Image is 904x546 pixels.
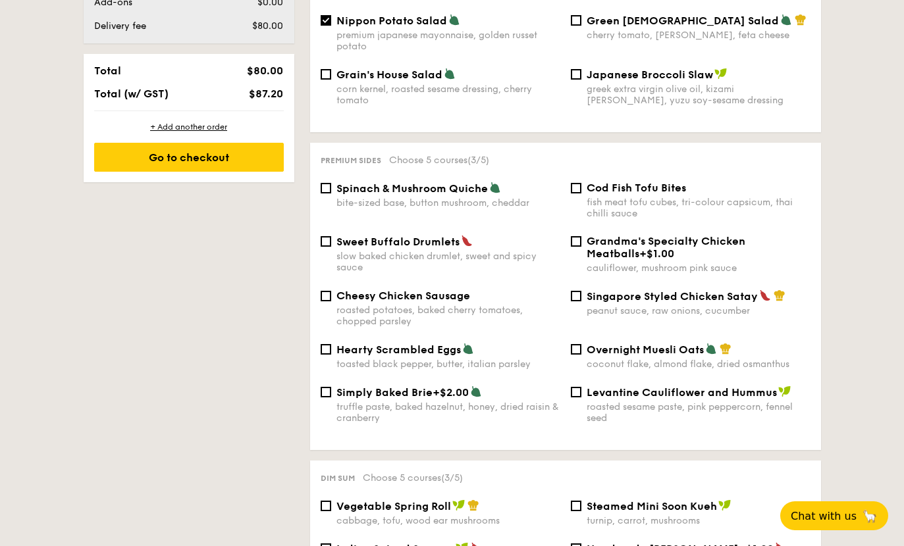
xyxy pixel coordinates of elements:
[587,262,811,274] div: cauliflower, mushroom pink sauce
[336,197,560,209] div: bite-sized base, button mushroom, cheddar
[587,343,704,356] span: Overnight Muesli Oats
[705,343,717,355] img: icon-vegetarian.fe4039eb.svg
[759,289,771,301] img: icon-spicy.37a8142b.svg
[587,500,717,512] span: Steamed Mini Soon Kueh
[433,386,469,399] span: +$2.00
[774,289,785,301] img: icon-chef-hat.a58ddaea.svg
[571,501,581,511] input: Steamed Mini Soon Kuehturnip, carrot, mushrooms
[571,236,581,247] input: Grandma's Specialty Chicken Meatballs+$1.00cauliflower, mushroom pink sauce
[389,155,489,166] span: Choose 5 courses
[321,69,331,80] input: Grain's House Saladcorn kernel, roasted sesame dressing, cherry tomato
[461,235,473,247] img: icon-spicy.37a8142b.svg
[720,343,731,355] img: icon-chef-hat.a58ddaea.svg
[336,68,442,81] span: Grain's House Salad
[94,143,284,172] div: Go to checkout
[336,251,560,273] div: slow baked chicken drumlet, sweet and spicy sauce
[780,14,792,26] img: icon-vegetarian.fe4039eb.svg
[336,343,461,356] span: Hearty Scrambled Eggs
[470,385,482,397] img: icon-vegetarian.fe4039eb.svg
[780,501,888,530] button: Chat with us🦙
[587,359,811,370] div: coconut flake, almond flake, dried osmanthus
[791,510,857,522] span: Chat with us
[587,197,811,219] div: fish meat tofu cubes, tri-colour capsicum, thai chilli sauce
[778,385,791,397] img: icon-vegan.f8ff3823.svg
[321,291,331,301] input: Cheesy Chicken Sausageroasted potatoes, baked cherry tomatoes, chopped parsley
[336,14,447,27] span: Nippon Potato Salad
[452,499,465,511] img: icon-vegan.f8ff3823.svg
[441,472,463,484] span: (3/5)
[336,30,560,52] div: premium japanese mayonnaise, golden russet potato
[587,401,811,424] div: roasted sesame paste, pink peppercorn, fennel seed
[94,87,169,100] span: Total (w/ GST)
[467,155,489,166] span: (3/5)
[862,509,878,524] span: 🦙
[336,386,433,399] span: Simply Baked Brie
[462,343,474,355] img: icon-vegetarian.fe4039eb.svg
[587,305,811,316] div: peanut sauce, raw onions, cucumber
[336,515,560,526] div: cabbage, tofu, wood ear mushrooms
[467,499,479,511] img: icon-chef-hat.a58ddaea.svg
[571,344,581,355] input: Overnight Muesli Oatscoconut flake, almond flake, dried osmanthus
[321,501,331,511] input: Vegetable Spring Rollcabbage, tofu, wood ear mushrooms
[571,15,581,26] input: Green [DEMOGRAPHIC_DATA] Saladcherry tomato, [PERSON_NAME], feta cheese
[587,515,811,526] div: turnip, carrot, mushrooms
[714,68,728,80] img: icon-vegan.f8ff3823.svg
[249,87,283,100] span: $87.20
[321,183,331,193] input: Spinach & Mushroom Quichebite-sized base, button mushroom, cheddar
[587,386,777,399] span: Levantine Cauliflower and Hummus
[336,401,560,424] div: truffle paste, baked hazelnut, honey, dried raisin & cranberry
[336,182,488,195] span: Spinach & Mushroom Quiche
[336,289,470,302] span: Cheesy Chicken Sausage
[587,68,713,81] span: Japanese Broccoli Slaw
[587,290,758,303] span: Singapore Styled Chicken Satay
[321,474,355,483] span: Dim sum
[321,15,331,26] input: Nippon Potato Saladpremium japanese mayonnaise, golden russet potato
[321,236,331,247] input: Sweet Buffalo Drumletsslow baked chicken drumlet, sweet and spicy sauce
[321,387,331,397] input: Simply Baked Brie+$2.00truffle paste, baked hazelnut, honey, dried raisin & cranberry
[718,499,731,511] img: icon-vegan.f8ff3823.svg
[321,156,381,165] span: Premium sides
[587,84,811,106] div: greek extra virgin olive oil, kizami [PERSON_NAME], yuzu soy-sesame dressing
[252,20,283,32] span: $80.00
[795,14,807,26] img: icon-chef-hat.a58ddaea.svg
[587,30,811,41] div: cherry tomato, [PERSON_NAME], feta cheese
[571,183,581,193] input: Cod Fish Tofu Bitesfish meat tofu cubes, tri-colour capsicum, thai chilli sauce
[336,236,460,248] span: Sweet Buffalo Drumlets
[571,291,581,301] input: Singapore Styled Chicken Sataypeanut sauce, raw onions, cucumber
[336,359,560,370] div: toasted black pepper, butter, italian parsley
[336,305,560,327] div: roasted potatoes, baked cherry tomatoes, chopped parsley
[571,69,581,80] input: Japanese Broccoli Slawgreek extra virgin olive oil, kizami [PERSON_NAME], yuzu soy-sesame dressing
[587,182,686,194] span: Cod Fish Tofu Bites
[587,235,745,260] span: Grandma's Specialty Chicken Meatballs
[94,20,146,32] span: Delivery fee
[321,344,331,355] input: Hearty Scrambled Eggstoasted black pepper, butter, italian parsley
[444,68,456,80] img: icon-vegetarian.fe4039eb.svg
[247,64,283,77] span: $80.00
[94,64,121,77] span: Total
[336,84,560,106] div: corn kernel, roasted sesame dressing, cherry tomato
[448,14,460,26] img: icon-vegetarian.fe4039eb.svg
[336,500,451,512] span: Vegetable Spring Roll
[587,14,779,27] span: Green [DEMOGRAPHIC_DATA] Salad
[363,472,463,484] span: Choose 5 courses
[489,182,501,193] img: icon-vegetarian.fe4039eb.svg
[571,387,581,397] input: Levantine Cauliflower and Hummusroasted sesame paste, pink peppercorn, fennel seed
[639,247,674,260] span: +$1.00
[94,122,284,132] div: + Add another order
